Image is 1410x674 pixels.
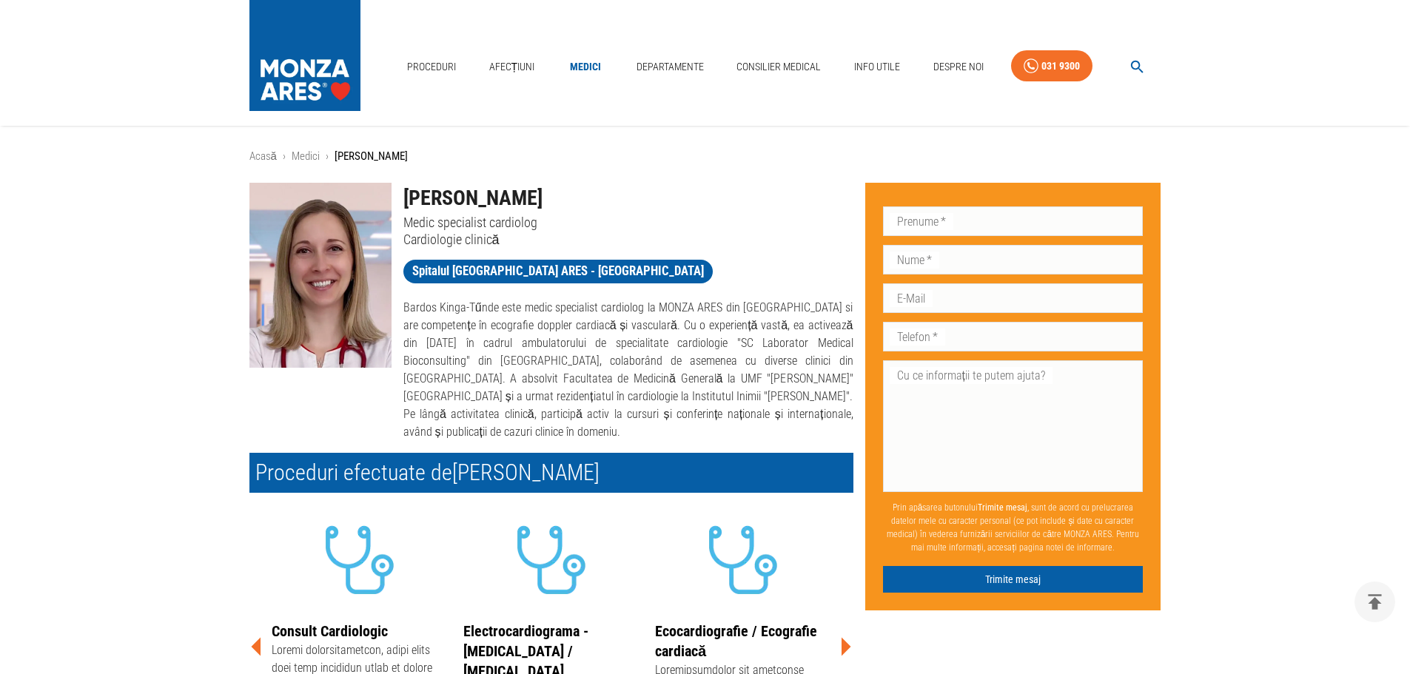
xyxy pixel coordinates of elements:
[631,52,710,82] a: Departamente
[292,149,320,163] a: Medici
[283,148,286,165] li: ›
[249,183,392,368] img: Dr. Bardos Kinga
[403,260,713,283] a: Spitalul [GEOGRAPHIC_DATA] ARES - [GEOGRAPHIC_DATA]
[403,231,853,248] p: Cardiologie clinică
[403,262,713,280] span: Spitalul [GEOGRAPHIC_DATA] ARES - [GEOGRAPHIC_DATA]
[335,148,408,165] p: [PERSON_NAME]
[403,183,853,214] h1: [PERSON_NAME]
[883,566,1144,593] button: Trimite mesaj
[483,52,541,82] a: Afecțiuni
[927,52,990,82] a: Despre Noi
[1354,582,1395,622] button: delete
[249,453,853,493] h2: Proceduri efectuate de [PERSON_NAME]
[655,622,817,660] a: Ecocardiografie / Ecografie cardiacă
[883,495,1144,560] p: Prin apăsarea butonului , sunt de acord cu prelucrarea datelor mele cu caracter personal (ce pot ...
[403,299,853,441] p: Bardos Kinga-Tűnde este medic specialist cardiolog la MONZA ARES din [GEOGRAPHIC_DATA] si are com...
[403,214,853,231] p: Medic specialist cardiolog
[401,52,462,82] a: Proceduri
[1041,57,1080,75] div: 031 9300
[978,502,1027,513] b: Trimite mesaj
[1011,50,1092,82] a: 031 9300
[326,148,329,165] li: ›
[562,52,609,82] a: Medici
[272,622,388,640] a: Consult Cardiologic
[848,52,906,82] a: Info Utile
[249,149,277,163] a: Acasă
[249,148,1161,165] nav: breadcrumb
[731,52,827,82] a: Consilier Medical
